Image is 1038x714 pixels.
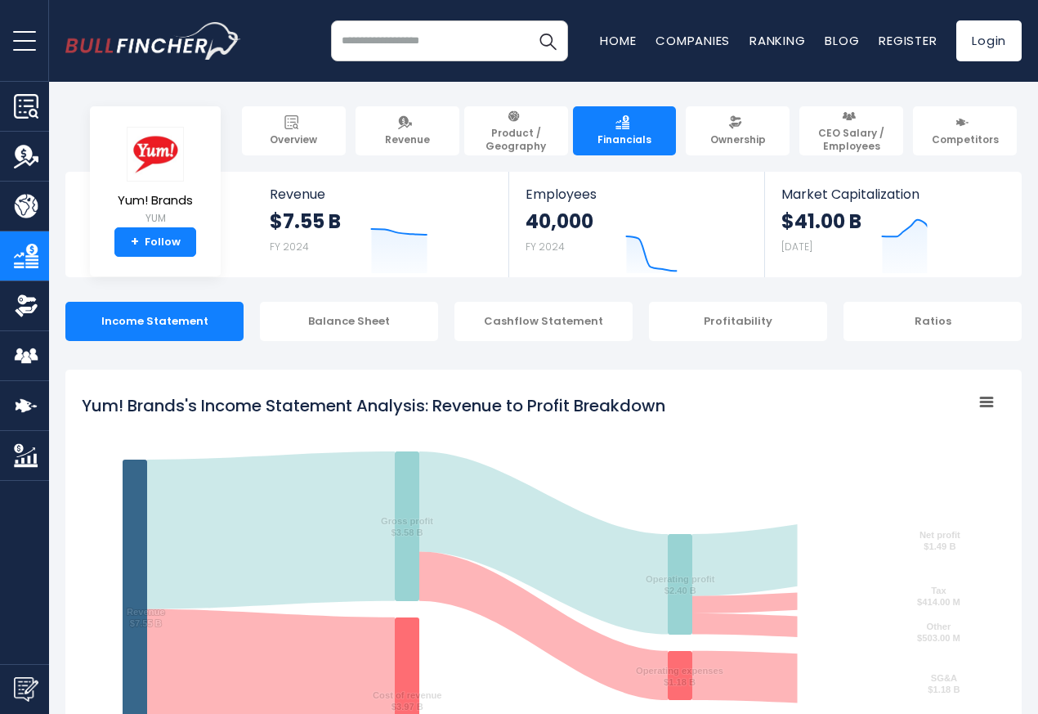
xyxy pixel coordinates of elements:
[131,235,139,249] strong: +
[127,607,165,628] text: Revenue $7.55 B
[472,127,561,152] span: Product / Geography
[114,227,196,257] a: +Follow
[65,22,241,60] a: Go to homepage
[14,294,38,318] img: Ownership
[509,172,763,277] a: Employees 40,000 FY 2024
[765,172,1020,277] a: Market Capitalization $41.00 B [DATE]
[649,302,827,341] div: Profitability
[825,32,859,49] a: Blog
[270,133,317,146] span: Overview
[526,209,593,234] strong: 40,000
[270,209,341,234] strong: $7.55 B
[356,106,459,155] a: Revenue
[919,530,960,551] text: Net profit $1.49 B
[242,106,346,155] a: Overview
[655,32,730,49] a: Companies
[956,20,1022,61] a: Login
[597,133,651,146] span: Financials
[527,20,568,61] button: Search
[385,133,430,146] span: Revenue
[781,209,861,234] strong: $41.00 B
[913,106,1017,155] a: Competitors
[373,690,442,712] text: Cost of revenue $3.97 B
[917,622,960,643] text: Other $503.00 M
[82,394,665,417] tspan: Yum! Brands's Income Statement Analysis: Revenue to Profit Breakdown
[381,516,433,537] text: Gross profit $3.58 B
[799,106,903,155] a: CEO Salary / Employees
[260,302,438,341] div: Balance Sheet
[118,211,193,226] small: YUM
[526,186,747,202] span: Employees
[270,186,493,202] span: Revenue
[464,106,568,155] a: Product / Geography
[781,240,812,254] small: [DATE]
[781,186,1004,202] span: Market Capitalization
[879,32,937,49] a: Register
[270,240,309,254] small: FY 2024
[573,106,677,155] a: Financials
[807,127,896,152] span: CEO Salary / Employees
[749,32,805,49] a: Ranking
[636,666,723,687] text: Operating expenses $1.18 B
[117,126,194,228] a: Yum! Brands YUM
[65,302,244,341] div: Income Statement
[65,22,241,60] img: bullfincher logo
[710,133,766,146] span: Ownership
[454,302,633,341] div: Cashflow Statement
[646,574,715,595] text: Operating profit $2.40 B
[686,106,790,155] a: Ownership
[253,172,509,277] a: Revenue $7.55 B FY 2024
[118,194,193,208] span: Yum! Brands
[526,240,565,254] small: FY 2024
[843,302,1022,341] div: Ratios
[917,586,960,607] text: Tax $414.00 M
[600,32,636,49] a: Home
[928,673,960,694] text: SG&A $1.18 B
[932,133,999,146] span: Competitors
